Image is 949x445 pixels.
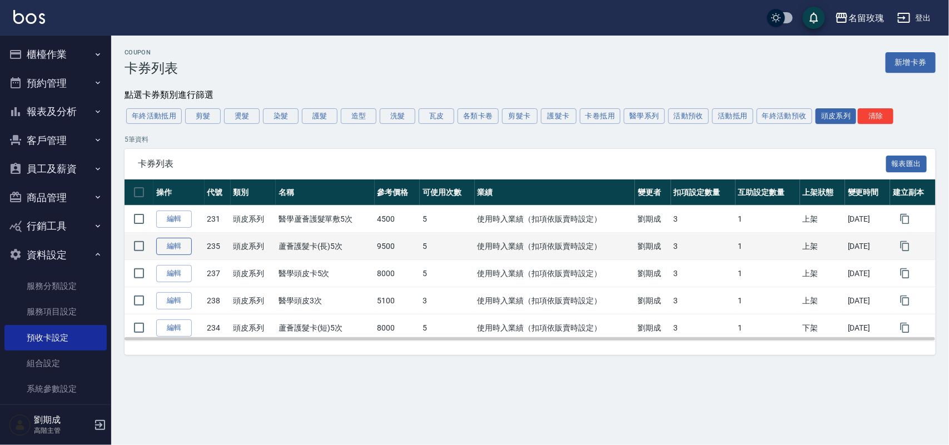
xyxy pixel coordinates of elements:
[125,49,178,56] h2: Coupon
[231,179,276,206] th: 類別
[276,287,375,314] td: 醫學頭皮3次
[858,108,893,124] button: 清除
[502,108,538,124] button: 剪髮卡
[205,287,231,314] td: 238
[341,108,376,124] button: 造型
[126,108,182,124] button: 年終活動抵用
[205,314,231,342] td: 234
[156,319,192,337] a: 編輯
[635,206,670,233] td: 劉期成
[635,314,670,342] td: 劉期成
[800,179,845,206] th: 上架狀態
[34,426,91,436] p: 高階主管
[893,8,936,28] button: 登出
[4,376,107,402] a: 系統參數設定
[302,108,337,124] button: 護髮
[671,206,736,233] td: 3
[156,265,192,282] a: 編輯
[276,260,375,287] td: 醫學頭皮卡5次
[736,233,800,260] td: 1
[420,260,475,287] td: 5
[4,40,107,69] button: 櫃檯作業
[845,287,890,314] td: [DATE]
[231,206,276,233] td: 頭皮系列
[635,287,670,314] td: 劉期成
[125,61,178,76] h3: 卡券列表
[475,233,635,260] td: 使用時入業績（扣項依販賣時設定）
[736,287,800,314] td: 1
[4,126,107,155] button: 客戶管理
[4,212,107,241] button: 行銷工具
[845,179,890,206] th: 變更時間
[153,179,205,206] th: 操作
[800,314,845,342] td: 下架
[736,314,800,342] td: 1
[475,206,635,233] td: 使用時入業績（扣項依販賣時設定）
[816,108,857,124] button: 頭皮系列
[886,52,936,73] a: 新增卡券
[156,238,192,255] a: 編輯
[420,287,475,314] td: 3
[375,206,420,233] td: 4500
[276,233,375,260] td: 蘆薈護髮卡(長)5次
[375,179,420,206] th: 參考價格
[125,89,936,101] div: 點選卡券類別進行篩選
[375,260,420,287] td: 8000
[475,314,635,342] td: 使用時入業績（扣項依販賣時設定）
[671,287,736,314] td: 3
[420,233,475,260] td: 5
[800,287,845,314] td: 上架
[736,206,800,233] td: 1
[205,260,231,287] td: 237
[375,314,420,342] td: 8000
[205,179,231,206] th: 代號
[205,233,231,260] td: 235
[800,233,845,260] td: 上架
[671,179,736,206] th: 扣項設定數量
[4,299,107,324] a: 服務項目設定
[845,314,890,342] td: [DATE]
[475,260,635,287] td: 使用時入業績（扣項依販賣時設定）
[4,273,107,299] a: 服務分類設定
[13,10,45,24] img: Logo
[845,233,890,260] td: [DATE]
[34,414,91,426] h5: 劉期成
[231,287,276,314] td: 頭皮系列
[156,211,192,228] a: 編輯
[736,260,800,287] td: 1
[380,108,415,124] button: 洗髮
[125,134,936,144] p: 5 筆資料
[890,179,936,206] th: 建立副本
[375,287,420,314] td: 5100
[4,154,107,183] button: 員工及薪資
[635,179,670,206] th: 變更者
[231,233,276,260] td: 頭皮系列
[635,260,670,287] td: 劉期成
[420,314,475,342] td: 5
[671,233,736,260] td: 3
[231,260,276,287] td: 頭皮系列
[276,206,375,233] td: 醫學蘆薈護髮單敷5次
[4,402,107,427] a: 業績抽成參數設定
[475,179,635,206] th: 業績
[831,7,888,29] button: 名留玫瑰
[419,108,454,124] button: 瓦皮
[420,206,475,233] td: 5
[580,108,621,124] button: 卡卷抵用
[668,108,709,124] button: 活動預收
[845,260,890,287] td: [DATE]
[803,7,825,29] button: save
[276,179,375,206] th: 名稱
[138,158,886,169] span: 卡券列表
[635,233,670,260] td: 劉期成
[800,206,845,233] td: 上架
[156,292,192,309] a: 編輯
[886,158,927,168] a: 報表匯出
[757,108,812,124] button: 年終活動預收
[231,314,276,342] td: 頭皮系列
[4,241,107,269] button: 資料設定
[800,260,845,287] td: 上架
[458,108,499,124] button: 各類卡卷
[420,179,475,206] th: 可使用次數
[845,206,890,233] td: [DATE]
